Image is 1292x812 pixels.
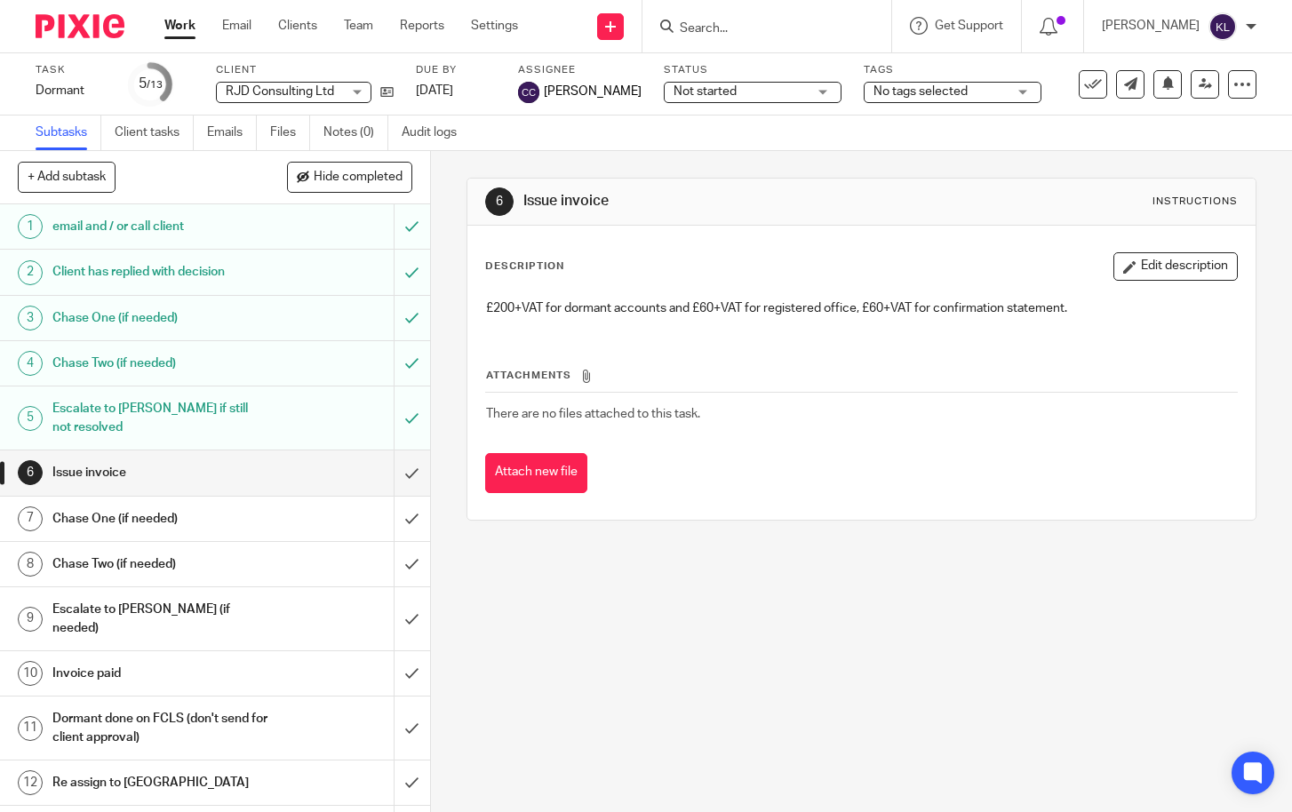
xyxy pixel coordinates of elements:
span: [DATE] [416,84,453,97]
div: 6 [485,187,514,216]
h1: Issue invoice [523,192,899,211]
h1: Chase One (if needed) [52,305,268,331]
div: 10 [18,661,43,686]
a: Audit logs [402,115,470,150]
a: Clients [278,17,317,35]
button: Attach new file [485,453,587,493]
p: Description [485,259,564,274]
p: £200+VAT for dormant accounts and £60+VAT for registered office, £60+VAT for confirmation statement. [486,299,1237,317]
div: 11 [18,716,43,741]
span: No tags selected [873,85,968,98]
h1: Escalate to [PERSON_NAME] if still not resolved [52,395,268,441]
div: 12 [18,770,43,795]
a: Emails [207,115,257,150]
img: Pixie [36,14,124,38]
label: Assignee [518,63,642,77]
button: Edit description [1113,252,1238,281]
a: Reports [400,17,444,35]
span: There are no files attached to this task. [486,408,700,420]
a: Settings [471,17,518,35]
div: 8 [18,552,43,577]
a: Notes (0) [323,115,388,150]
div: Instructions [1152,195,1238,209]
img: svg%3E [518,82,539,103]
button: Hide completed [287,162,412,192]
span: Hide completed [314,171,403,185]
p: [PERSON_NAME] [1102,17,1200,35]
h1: email and / or call client [52,213,268,240]
span: [PERSON_NAME] [544,83,642,100]
span: Attachments [486,370,571,380]
h1: Escalate to [PERSON_NAME] (if needed) [52,596,268,641]
h1: Chase One (if needed) [52,506,268,532]
label: Due by [416,63,496,77]
span: Get Support [935,20,1003,32]
img: svg%3E [1208,12,1237,41]
a: Files [270,115,310,150]
label: Task [36,63,107,77]
a: Work [164,17,195,35]
div: 4 [18,351,43,376]
a: Team [344,17,373,35]
h1: Issue invoice [52,459,268,486]
div: Dormant [36,82,107,100]
label: Status [664,63,841,77]
div: 3 [18,306,43,330]
div: 9 [18,607,43,632]
div: 5 [139,74,163,94]
label: Tags [864,63,1041,77]
h1: Chase Two (if needed) [52,551,268,577]
span: RJD Consulting Ltd [226,85,334,98]
span: Not started [674,85,737,98]
h1: Client has replied with decision [52,259,268,285]
div: 1 [18,214,43,239]
label: Client [216,63,394,77]
input: Search [678,21,838,37]
h1: Dormant done on FCLS (don't send for client approval) [52,705,268,751]
a: Email [222,17,251,35]
h1: Re assign to [GEOGRAPHIC_DATA] [52,769,268,796]
div: 7 [18,506,43,531]
a: Subtasks [36,115,101,150]
div: 5 [18,406,43,431]
h1: Chase Two (if needed) [52,350,268,377]
div: 6 [18,460,43,485]
a: Client tasks [115,115,194,150]
h1: Invoice paid [52,660,268,687]
small: /13 [147,80,163,90]
div: 2 [18,260,43,285]
button: + Add subtask [18,162,116,192]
